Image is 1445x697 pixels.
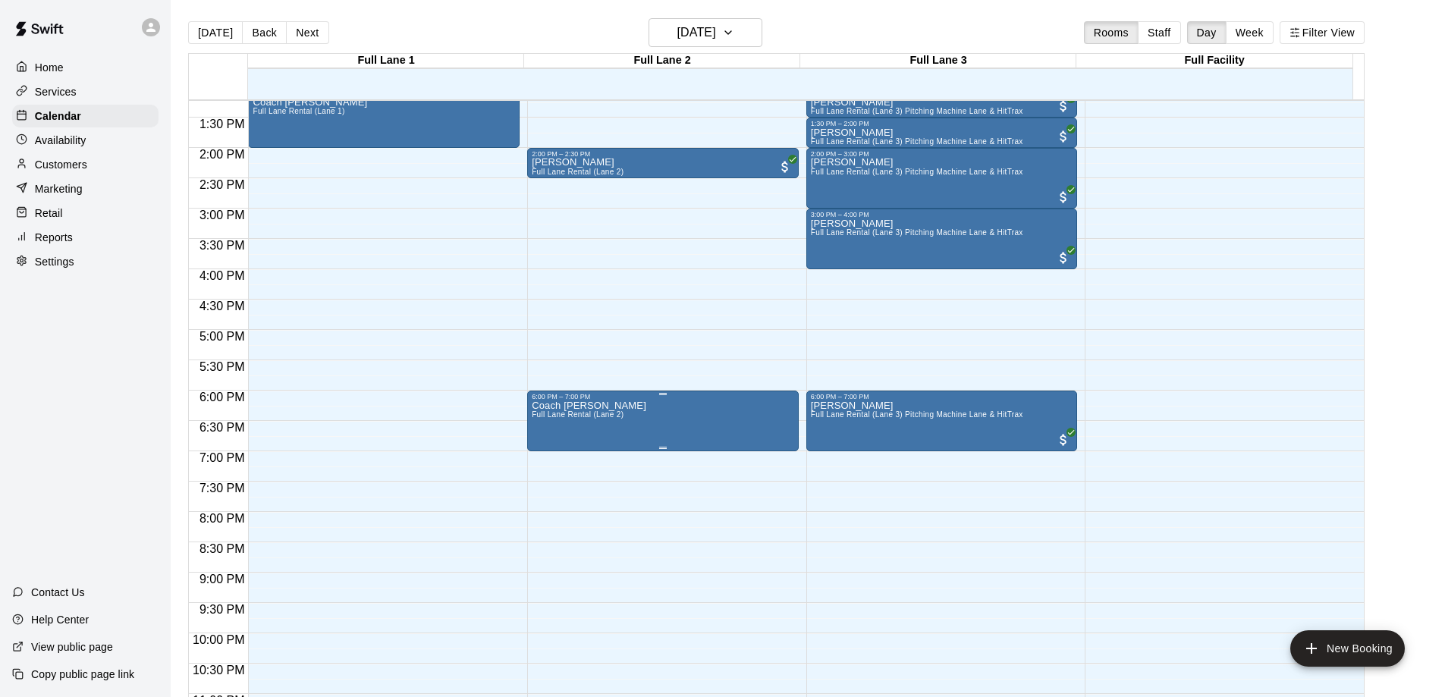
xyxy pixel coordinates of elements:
[12,153,159,176] a: Customers
[1076,54,1352,68] div: Full Facility
[248,87,520,148] div: 1:00 PM – 2:00 PM: Coach Wes
[1056,99,1071,114] span: All customers have paid
[1290,630,1405,667] button: add
[196,269,249,282] span: 4:00 PM
[35,181,83,196] p: Marketing
[196,118,249,130] span: 1:30 PM
[196,482,249,494] span: 7:30 PM
[35,84,77,99] p: Services
[806,148,1078,209] div: 2:00 PM – 3:00 PM: David Verrot
[31,639,113,655] p: View public page
[800,54,1076,68] div: Full Lane 3
[35,230,73,245] p: Reports
[35,254,74,269] p: Settings
[527,148,799,178] div: 2:00 PM – 2:30 PM: Cameron Saunders
[196,603,249,616] span: 9:30 PM
[1056,432,1071,447] span: All customers have paid
[31,585,85,600] p: Contact Us
[1056,129,1071,144] span: All customers have paid
[12,105,159,127] a: Calendar
[12,226,159,249] a: Reports
[532,393,794,400] div: 6:00 PM – 7:00 PM
[31,667,134,682] p: Copy public page link
[1226,21,1274,44] button: Week
[532,168,624,176] span: Full Lane Rental (Lane 2)
[811,107,1023,115] span: Full Lane Rental (Lane 3) Pitching Machine Lane & HitTrax
[1280,21,1365,44] button: Filter View
[811,228,1023,237] span: Full Lane Rental (Lane 3) Pitching Machine Lane & HitTrax
[527,391,799,451] div: 6:00 PM – 7:00 PM: Coach Wes
[196,421,249,434] span: 6:30 PM
[286,21,328,44] button: Next
[188,21,243,44] button: [DATE]
[1138,21,1181,44] button: Staff
[1084,21,1139,44] button: Rooms
[196,573,249,586] span: 9:00 PM
[532,410,624,419] span: Full Lane Rental (Lane 2)
[196,451,249,464] span: 7:00 PM
[196,239,249,252] span: 3:30 PM
[806,209,1078,269] div: 3:00 PM – 4:00 PM: Eric Wilhelm
[35,60,64,75] p: Home
[31,612,89,627] p: Help Center
[524,54,800,68] div: Full Lane 2
[35,108,81,124] p: Calendar
[242,21,287,44] button: Back
[196,300,249,312] span: 4:30 PM
[196,330,249,343] span: 5:00 PM
[35,206,63,221] p: Retail
[35,133,86,148] p: Availability
[806,87,1078,118] div: 1:00 PM – 1:30 PM: Jacob Brown
[532,150,794,158] div: 2:00 PM – 2:30 PM
[189,664,248,677] span: 10:30 PM
[811,168,1023,176] span: Full Lane Rental (Lane 3) Pitching Machine Lane & HitTrax
[811,211,1073,218] div: 3:00 PM – 4:00 PM
[196,360,249,373] span: 5:30 PM
[811,137,1023,146] span: Full Lane Rental (Lane 3) Pitching Machine Lane & HitTrax
[12,56,159,79] a: Home
[806,391,1078,451] div: 6:00 PM – 7:00 PM: Gabriel Cruz
[12,177,159,200] a: Marketing
[1056,190,1071,205] span: All customers have paid
[196,512,249,525] span: 8:00 PM
[811,393,1073,400] div: 6:00 PM – 7:00 PM
[196,148,249,161] span: 2:00 PM
[12,250,159,273] a: Settings
[196,391,249,403] span: 6:00 PM
[1056,250,1071,265] span: All customers have paid
[677,22,716,43] h6: [DATE]
[35,157,87,172] p: Customers
[196,209,249,221] span: 3:00 PM
[811,150,1073,158] div: 2:00 PM – 3:00 PM
[811,120,1073,127] div: 1:30 PM – 2:00 PM
[12,80,159,103] a: Services
[196,178,249,191] span: 2:30 PM
[811,410,1023,419] span: Full Lane Rental (Lane 3) Pitching Machine Lane & HitTrax
[253,107,344,115] span: Full Lane Rental (Lane 1)
[12,202,159,224] a: Retail
[1187,21,1227,44] button: Day
[12,129,159,152] a: Availability
[196,542,249,555] span: 8:30 PM
[806,118,1078,148] div: 1:30 PM – 2:00 PM: Jacob Brown
[649,18,762,47] button: [DATE]
[189,633,248,646] span: 10:00 PM
[248,54,524,68] div: Full Lane 1
[777,159,793,174] span: All customers have paid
